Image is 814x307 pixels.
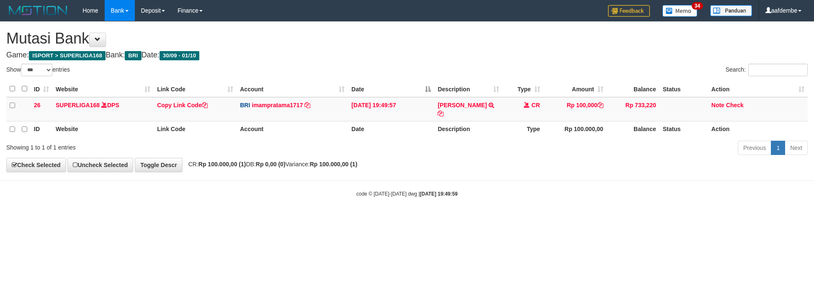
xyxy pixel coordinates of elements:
[348,81,434,97] th: Date: activate to sort column descending
[502,81,544,97] th: Type: activate to sort column ascending
[659,121,708,137] th: Status
[348,121,434,137] th: Date
[252,102,303,108] a: imampratama1717
[771,141,785,155] a: 1
[237,81,348,97] th: Account: activate to sort column ascending
[160,51,200,60] span: 30/09 - 01/10
[56,102,100,108] a: SUPERLIGA168
[659,81,708,97] th: Status
[310,161,358,168] strong: Rp 100.000,00 (1)
[434,121,502,137] th: Description
[29,51,106,60] span: ISPORT > SUPERLIGA168
[544,97,607,121] td: Rp 100,000
[34,102,41,108] span: 26
[31,121,52,137] th: ID
[502,121,544,137] th: Type
[184,161,358,168] span: CR: DB: Variance:
[726,64,808,76] label: Search:
[544,121,607,137] th: Rp 100.000,00
[420,191,458,197] strong: [DATE] 19:49:59
[157,102,208,108] a: Copy Link Code
[52,121,154,137] th: Website
[356,191,458,197] small: code © [DATE]-[DATE] dwg |
[438,110,443,117] a: Copy WAHDI to clipboard
[608,5,650,17] img: Feedback.jpg
[21,64,52,76] select: Showentries
[6,140,333,152] div: Showing 1 to 1 of 1 entries
[67,158,133,172] a: Uncheck Selected
[738,141,771,155] a: Previous
[726,102,744,108] a: Check
[607,121,659,137] th: Balance
[154,121,237,137] th: Link Code
[348,97,434,121] td: [DATE] 19:49:57
[240,102,250,108] span: BRI
[304,102,310,108] a: Copy imampratama1717 to clipboard
[662,5,698,17] img: Button%20Memo.svg
[198,161,246,168] strong: Rp 100.000,00 (1)
[748,64,808,76] input: Search:
[52,81,154,97] th: Website: activate to sort column ascending
[237,121,348,137] th: Account
[607,97,659,121] td: Rp 733,220
[256,161,286,168] strong: Rp 0,00 (0)
[785,141,808,155] a: Next
[438,102,487,108] a: [PERSON_NAME]
[31,81,52,97] th: ID: activate to sort column ascending
[531,102,540,108] span: CR
[125,51,141,60] span: BRI
[544,81,607,97] th: Amount: activate to sort column ascending
[154,81,237,97] th: Link Code: activate to sort column ascending
[6,64,70,76] label: Show entries
[708,81,808,97] th: Action: activate to sort column ascending
[598,102,603,108] a: Copy Rp 100,000 to clipboard
[6,158,66,172] a: Check Selected
[607,81,659,97] th: Balance
[52,97,154,121] td: DPS
[135,158,183,172] a: Toggle Descr
[6,51,808,59] h4: Game: Bank: Date:
[6,4,70,17] img: MOTION_logo.png
[692,2,703,10] span: 34
[710,5,752,16] img: panduan.png
[6,30,808,47] h1: Mutasi Bank
[708,121,808,137] th: Action
[711,102,724,108] a: Note
[434,81,502,97] th: Description: activate to sort column ascending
